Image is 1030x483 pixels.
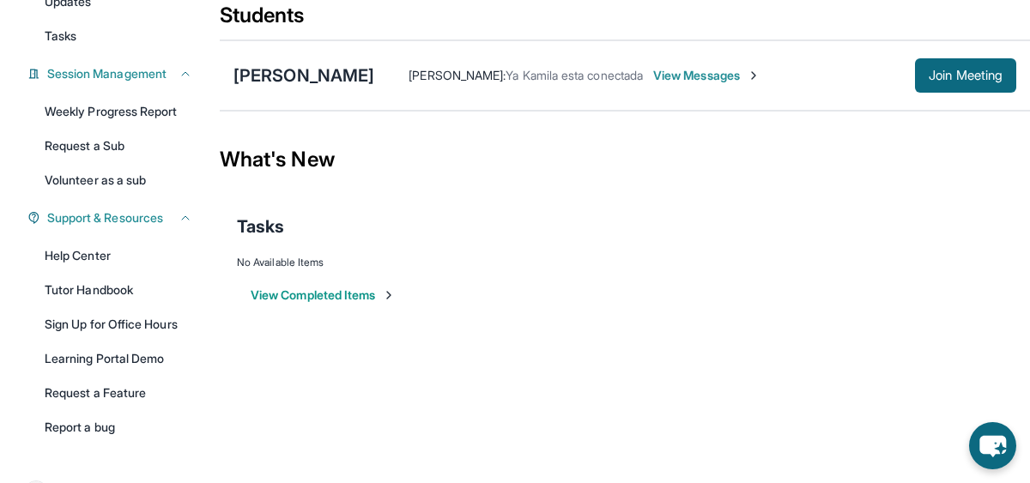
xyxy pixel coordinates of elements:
[34,130,203,161] a: Request a Sub
[47,65,167,82] span: Session Management
[929,70,1003,81] span: Join Meeting
[653,67,760,84] span: View Messages
[34,165,203,196] a: Volunteer as a sub
[915,58,1016,93] button: Join Meeting
[40,209,192,226] button: Support & Resources
[237,214,284,238] span: Tasks
[34,412,203,443] a: Report a bug
[34,21,203,51] a: Tasks
[47,209,163,226] span: Support & Resources
[220,2,1030,39] div: Students
[237,256,1013,269] div: No Available Items
[506,68,643,82] span: Ya Kamila esta conectada
[34,309,203,340] a: Sign Up for Office Hours
[251,287,396,304] button: View Completed Items
[45,27,76,45] span: Tasks
[34,96,203,127] a: Weekly Progress Report
[747,69,760,82] img: Chevron-Right
[233,63,374,88] div: [PERSON_NAME]
[34,343,203,374] a: Learning Portal Demo
[34,275,203,305] a: Tutor Handbook
[220,122,1030,197] div: What's New
[34,240,203,271] a: Help Center
[969,422,1016,469] button: chat-button
[409,68,506,82] span: [PERSON_NAME] :
[40,65,192,82] button: Session Management
[34,377,203,408] a: Request a Feature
